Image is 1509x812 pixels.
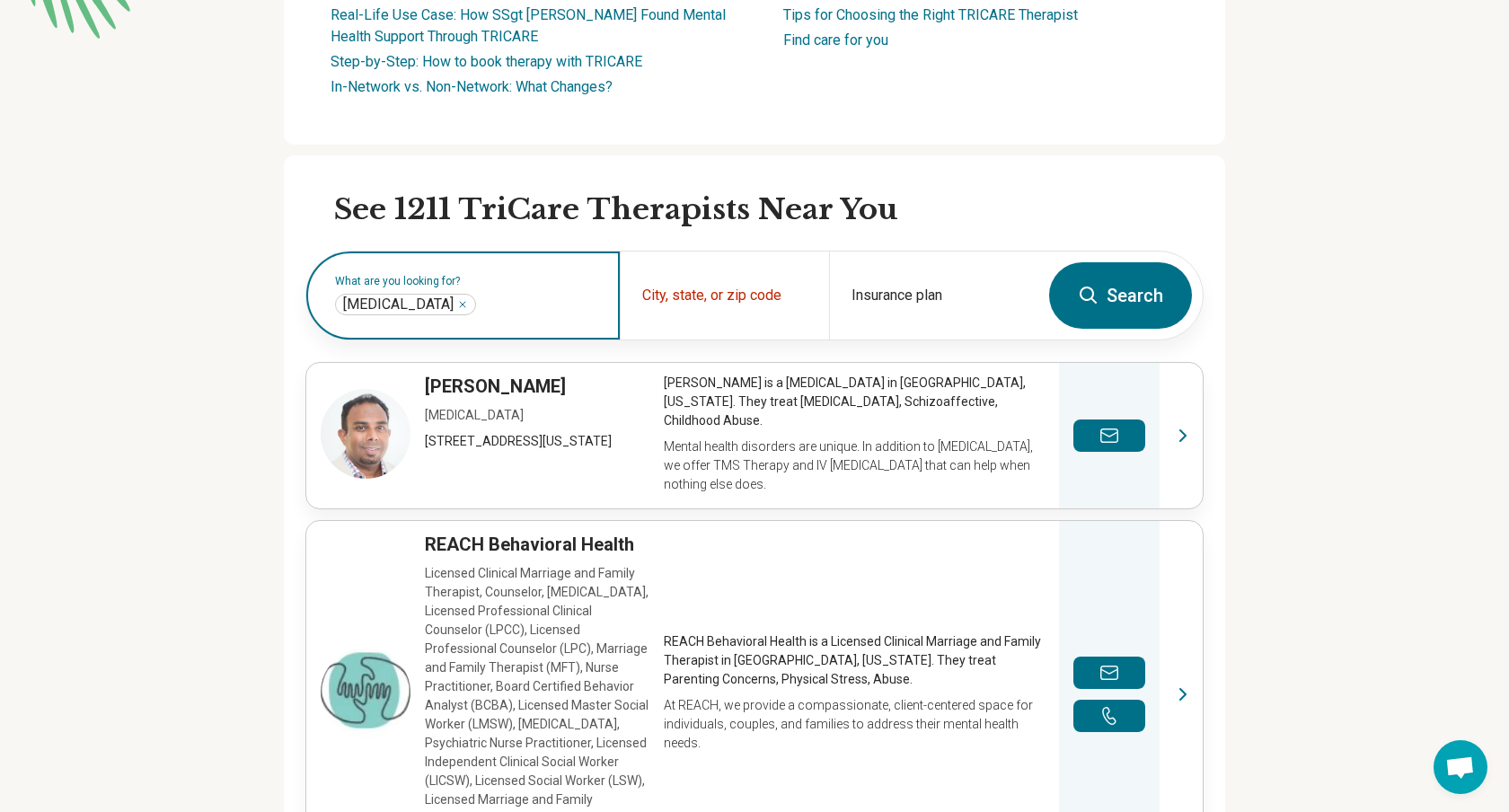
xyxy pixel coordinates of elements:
[334,191,1204,229] h2: See 1211 TriCare Therapists Near You
[457,299,468,310] button: Anger Management
[1073,657,1145,689] button: Send a message
[1049,262,1192,329] button: Search
[335,294,476,315] div: Anger Management
[1073,700,1145,732] button: Make a phone call
[1073,419,1145,452] button: Send a message
[783,31,888,49] a: Find care for you
[331,6,726,45] a: Real-Life Use Case: How SSgt [PERSON_NAME] Found Mental Health Support Through TRICARE
[343,296,454,313] span: [MEDICAL_DATA]
[1434,740,1487,794] div: Open chat
[331,53,642,70] a: Step-by-Step: How to book therapy with TRICARE
[335,276,598,287] label: What are you looking for?
[783,6,1078,23] a: Tips for Choosing the Right TRICARE Therapist
[331,78,613,95] a: In-Network vs. Non-Network: What Changes?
